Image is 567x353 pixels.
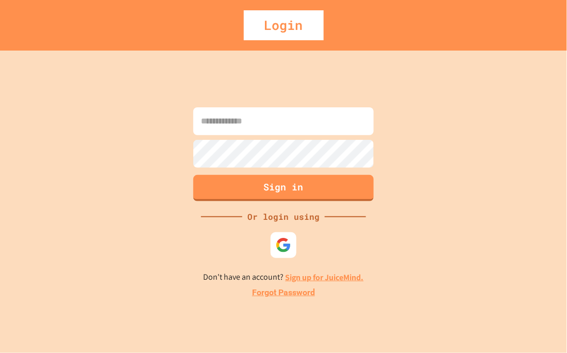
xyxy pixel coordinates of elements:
[276,237,291,253] img: google-icon.svg
[242,211,325,223] div: Or login using
[286,272,364,283] a: Sign up for JuiceMind.
[244,10,324,40] div: Login
[204,271,364,284] p: Don't have an account?
[193,175,374,201] button: Sign in
[252,286,315,299] a: Forgot Password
